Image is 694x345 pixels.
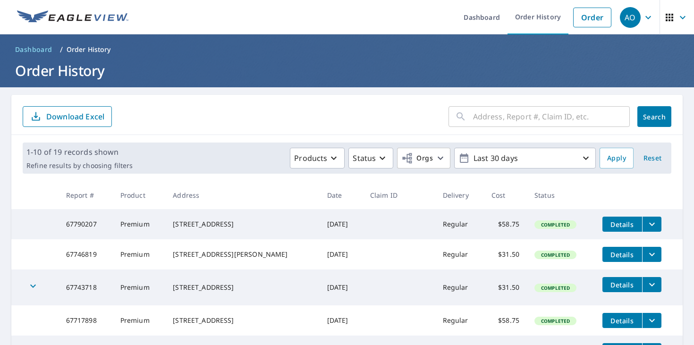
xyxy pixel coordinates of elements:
p: Products [294,152,327,164]
td: 67746819 [59,239,113,269]
span: Search [645,112,664,121]
input: Address, Report #, Claim ID, etc. [473,103,630,130]
td: $58.75 [484,305,527,336]
button: Products [290,148,345,168]
span: Completed [535,252,576,258]
span: Dashboard [15,45,52,54]
nav: breadcrumb [11,42,683,57]
p: Status [353,152,376,164]
span: Details [608,250,636,259]
span: Details [608,316,636,325]
h1: Order History [11,61,683,80]
td: 67717898 [59,305,113,336]
p: Download Excel [46,111,104,122]
span: Apply [607,152,626,164]
div: [STREET_ADDRESS] [173,283,312,292]
div: [STREET_ADDRESS] [173,219,312,229]
th: Address [165,181,319,209]
button: Search [637,106,671,127]
button: filesDropdownBtn-67743718 [642,277,661,292]
th: Cost [484,181,527,209]
td: Regular [435,239,484,269]
span: Reset [641,152,664,164]
td: Premium [113,269,165,305]
span: Details [608,280,636,289]
div: AO [620,7,641,28]
td: Premium [113,305,165,336]
td: Premium [113,209,165,239]
td: $58.75 [484,209,527,239]
button: filesDropdownBtn-67717898 [642,313,661,328]
button: Orgs [397,148,450,168]
th: Report # [59,181,113,209]
button: detailsBtn-67717898 [602,313,642,328]
td: Regular [435,209,484,239]
th: Claim ID [363,181,435,209]
li: / [60,44,63,55]
button: detailsBtn-67790207 [602,217,642,232]
td: [DATE] [320,209,363,239]
td: Regular [435,305,484,336]
span: Completed [535,221,576,228]
span: Completed [535,318,576,324]
td: [DATE] [320,239,363,269]
a: Dashboard [11,42,56,57]
div: [STREET_ADDRESS] [173,316,312,325]
button: filesDropdownBtn-67746819 [642,247,661,262]
a: Order [573,8,611,27]
span: Orgs [401,152,433,164]
span: Details [608,220,636,229]
td: [DATE] [320,269,363,305]
td: 67790207 [59,209,113,239]
button: Reset [637,148,668,168]
span: Completed [535,285,576,291]
button: Last 30 days [454,148,596,168]
button: Download Excel [23,106,112,127]
button: detailsBtn-67743718 [602,277,642,292]
p: Refine results by choosing filters [26,161,133,170]
th: Status [527,181,595,209]
p: Order History [67,45,111,54]
div: [STREET_ADDRESS][PERSON_NAME] [173,250,312,259]
th: Product [113,181,165,209]
td: [DATE] [320,305,363,336]
td: $31.50 [484,269,527,305]
th: Date [320,181,363,209]
td: Regular [435,269,484,305]
td: 67743718 [59,269,113,305]
button: filesDropdownBtn-67790207 [642,217,661,232]
th: Delivery [435,181,484,209]
button: Status [348,148,393,168]
td: Premium [113,239,165,269]
button: Apply [600,148,634,168]
td: $31.50 [484,239,527,269]
img: EV Logo [17,10,128,25]
p: Last 30 days [470,150,580,167]
p: 1-10 of 19 records shown [26,146,133,158]
button: detailsBtn-67746819 [602,247,642,262]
